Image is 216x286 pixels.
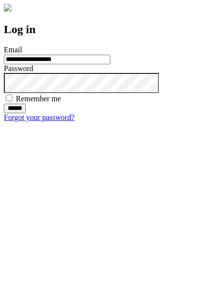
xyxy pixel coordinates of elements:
label: Email [4,46,22,54]
img: logo-4e3dc11c47720685a147b03b5a06dd966a58ff35d612b21f08c02c0306f2b779.png [4,4,12,12]
label: Remember me [16,95,61,103]
h2: Log in [4,23,212,36]
label: Password [4,64,33,72]
a: Forgot your password? [4,113,74,121]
